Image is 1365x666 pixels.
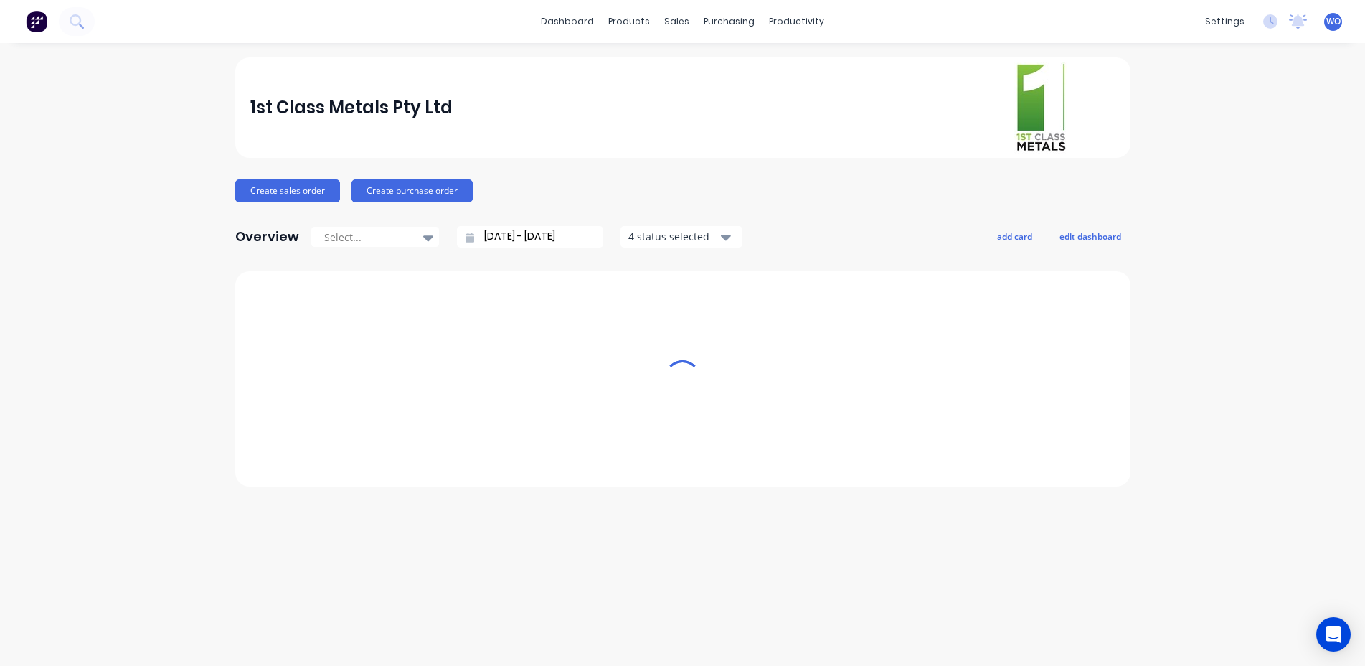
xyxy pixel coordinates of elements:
[235,179,340,202] button: Create sales order
[1014,62,1067,154] img: 1st Class Metals Pty Ltd
[534,11,601,32] a: dashboard
[1198,11,1252,32] div: settings
[988,227,1042,245] button: add card
[628,229,719,244] div: 4 status selected
[235,222,299,251] div: Overview
[601,11,657,32] div: products
[26,11,47,32] img: Factory
[1316,617,1351,652] div: Open Intercom Messenger
[250,93,453,122] div: 1st Class Metals Pty Ltd
[1050,227,1130,245] button: edit dashboard
[620,226,742,248] button: 4 status selected
[351,179,473,202] button: Create purchase order
[1326,15,1341,28] span: WO
[762,11,831,32] div: productivity
[696,11,762,32] div: purchasing
[657,11,696,32] div: sales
